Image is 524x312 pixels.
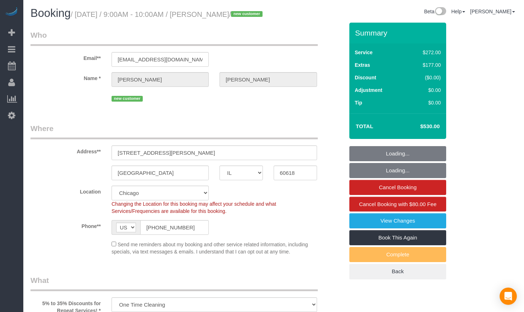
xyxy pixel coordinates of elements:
img: New interface [434,7,446,17]
a: Book This Again [349,230,446,245]
label: Discount [355,74,376,81]
h4: $530.00 [399,124,440,130]
span: Send me reminders about my booking and other service related information, including specials, via... [112,242,308,255]
div: ($0.00) [407,74,441,81]
legend: Who [30,30,318,46]
img: Automaid Logo [4,7,19,17]
legend: What [30,275,318,291]
div: Open Intercom Messenger [500,288,517,305]
div: $0.00 [407,87,441,94]
input: Last Name* [219,72,317,87]
label: Service [355,49,373,56]
span: / [229,10,265,18]
a: Beta [424,9,446,14]
label: Extras [355,61,370,69]
a: Cancel Booking with $80.00 Fee [349,197,446,212]
span: Booking [30,7,71,19]
div: $177.00 [407,61,441,69]
input: Zip Code** [274,166,317,180]
small: / [DATE] / 9:00AM - 10:00AM / [PERSON_NAME] [71,10,265,18]
label: Location [25,186,106,195]
label: Tip [355,99,362,106]
a: Cancel Booking [349,180,446,195]
div: $0.00 [407,99,441,106]
strong: Total [356,123,373,129]
span: Changing the Location for this booking may affect your schedule and what Services/Frequencies are... [112,201,276,214]
h3: Summary [355,29,443,37]
a: Back [349,264,446,279]
a: View Changes [349,213,446,228]
label: Name * [25,72,106,82]
legend: Where [30,123,318,139]
input: First Name** [112,72,209,87]
a: [PERSON_NAME] [470,9,515,14]
a: Help [451,9,465,14]
span: Cancel Booking with $80.00 Fee [359,201,436,207]
span: new customer [231,11,262,17]
span: new customer [112,96,143,102]
label: Adjustment [355,87,382,94]
div: $272.00 [407,49,441,56]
